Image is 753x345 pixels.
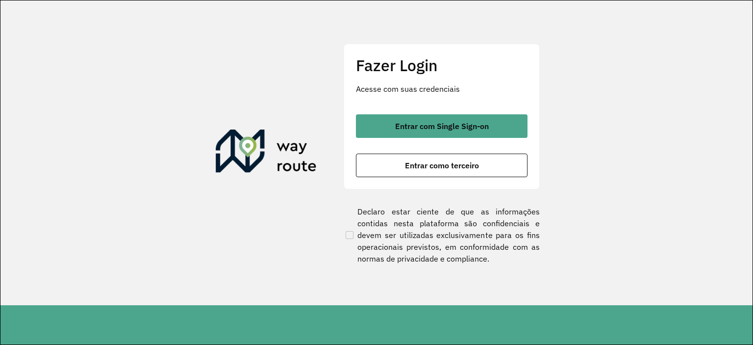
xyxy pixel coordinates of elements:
span: Entrar como terceiro [405,161,479,169]
p: Acesse com suas credenciais [356,83,527,95]
button: button [356,154,527,177]
h2: Fazer Login [356,56,527,75]
span: Entrar com Single Sign-on [395,122,489,130]
img: Roteirizador AmbevTech [216,130,317,177]
label: Declaro estar ciente de que as informações contidas nesta plataforma são confidenciais e devem se... [344,206,540,265]
button: button [356,114,527,138]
